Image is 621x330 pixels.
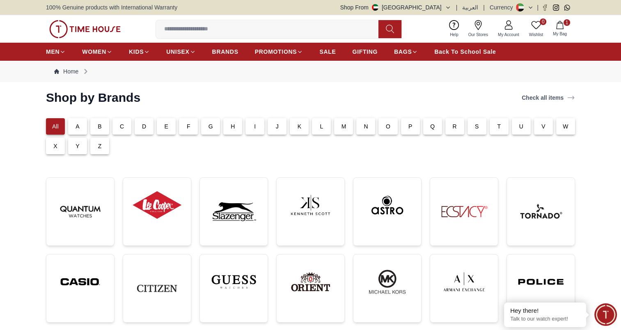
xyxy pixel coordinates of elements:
span: PROMOTIONS [255,48,297,56]
button: 1My Bag [548,19,572,39]
a: 0Wishlist [524,18,548,39]
img: ... [206,184,261,239]
span: KIDS [129,48,144,56]
span: Wishlist [526,32,546,38]
p: Talk to our watch expert! [510,316,580,323]
a: Back To School Sale [434,44,496,59]
p: D [142,122,146,131]
a: Facebook [542,5,548,11]
img: ... [513,261,568,302]
span: Back To School Sale [434,48,496,56]
span: WOMEN [82,48,106,56]
span: My Account [495,32,522,38]
img: ... [513,184,568,239]
img: ... [437,184,491,239]
span: Help [447,32,462,38]
a: SALE [319,44,336,59]
p: U [519,122,523,131]
span: BRANDS [212,48,238,56]
p: I [254,122,256,131]
span: 100% Genuine products with International Warranty [46,3,177,11]
p: Q [430,122,435,131]
p: S [475,122,479,131]
div: Currency [490,3,516,11]
button: Shop From[GEOGRAPHIC_DATA] [340,3,451,11]
p: M [341,122,346,131]
p: P [408,122,412,131]
p: V [541,122,545,131]
span: 0 [540,18,546,25]
img: ... [437,261,491,302]
img: ... [53,261,108,302]
span: | [537,3,539,11]
img: ... [53,184,108,239]
p: A [76,122,80,131]
p: All [52,122,59,131]
span: My Bag [550,31,570,37]
img: ... [283,261,338,302]
p: R [452,122,456,131]
p: X [53,142,57,150]
a: Help [445,18,463,39]
a: MEN [46,44,66,59]
div: Hey there! [510,307,580,315]
span: UNISEX [166,48,189,56]
p: L [320,122,323,131]
span: | [483,3,485,11]
p: W [563,122,568,131]
a: Check all items [520,92,577,103]
a: KIDS [129,44,150,59]
img: ... [49,20,121,38]
p: Z [98,142,102,150]
a: PROMOTIONS [255,44,303,59]
img: ... [360,184,415,226]
img: ... [283,184,338,226]
span: SALE [319,48,336,56]
span: BAGS [394,48,412,56]
img: ... [206,261,261,302]
span: Our Stores [465,32,491,38]
p: B [98,122,102,131]
button: العربية [462,3,478,11]
a: Our Stores [463,18,493,39]
a: GIFTING [352,44,378,59]
a: BRANDS [212,44,238,59]
img: ... [360,261,415,302]
a: Whatsapp [564,5,570,11]
p: C [120,122,124,131]
img: United Arab Emirates [372,4,378,11]
span: GIFTING [352,48,378,56]
span: MEN [46,48,60,56]
p: F [187,122,190,131]
a: WOMEN [82,44,112,59]
span: | [456,3,458,11]
nav: Breadcrumb [46,61,575,82]
p: J [276,122,279,131]
img: ... [130,261,184,316]
a: Instagram [553,5,559,11]
p: Y [76,142,80,150]
p: H [231,122,235,131]
span: 1 [564,19,570,26]
p: G [209,122,213,131]
p: K [298,122,302,131]
img: ... [130,184,184,226]
p: O [386,122,390,131]
p: T [497,122,501,131]
p: E [164,122,168,131]
a: Home [54,67,78,76]
a: UNISEX [166,44,195,59]
h2: Shop by Brands [46,90,140,105]
p: N [364,122,368,131]
a: BAGS [394,44,418,59]
div: Chat Widget [594,303,617,326]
